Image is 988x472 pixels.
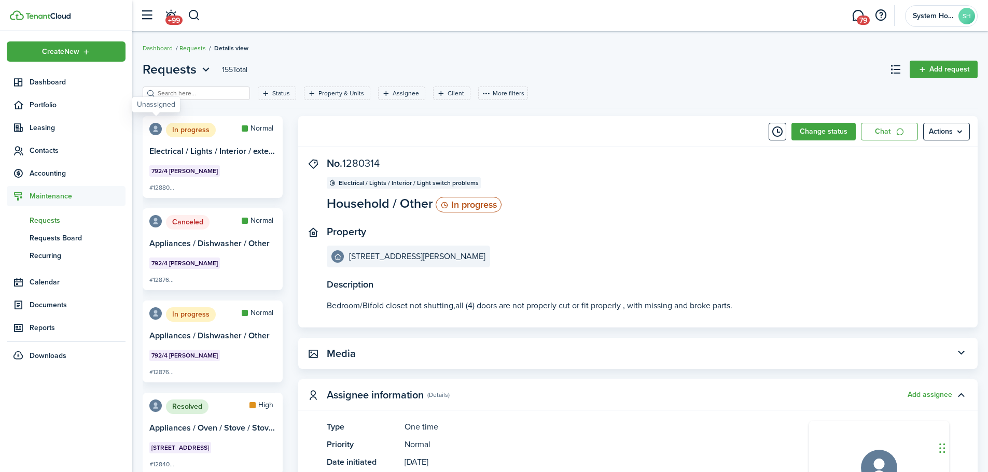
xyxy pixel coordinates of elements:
span: #12876... [149,275,174,284]
img: Unassigned [149,215,162,227]
panel-main-title: No. [327,158,380,169]
panel-main-title: Property [327,226,366,238]
card-title: Appliances / Dishwasher / Other [149,331,276,350]
button: Change status [791,123,856,140]
input: Search here... [155,89,246,98]
button: Open menu [143,60,213,79]
img: TenantCloud [10,10,24,20]
button: Search [188,7,201,24]
a: Requests Board [7,229,126,247]
card-mark: Normal [242,123,273,134]
avatar-text: SH [958,8,975,24]
span: 1280314 [342,155,380,171]
filter-tag: Open filter [378,87,425,100]
a: Add request [910,61,978,78]
img: Unassigned [149,307,162,320]
a: Messaging [848,3,868,29]
card-mark: Normal [242,215,273,226]
a: Recurring [7,247,126,264]
panel-main-description: Normal [405,438,778,451]
a: Requests [7,211,126,229]
span: Maintenance [30,191,126,202]
span: Documents [30,299,126,310]
a: Dashboard [7,72,126,92]
panel-main-description: [DATE] [405,456,778,468]
span: #12876... [149,367,174,377]
a: Reports [7,318,126,338]
status: In progress [436,197,502,212]
see-more: Bedroom/Bifold closet not shutting,all (4) doors are not properly cut or fit properly , with miss... [327,299,949,312]
span: Create New [42,48,79,55]
filter-tag-label: Assignee [393,89,419,98]
panel-main-title: Media [327,348,356,360]
span: Portfolio [30,99,126,110]
button: Open resource center [872,7,889,24]
e-details-info-title: [STREET_ADDRESS][PERSON_NAME] [349,252,485,261]
status: In progress [166,123,216,137]
span: 792/4 [PERSON_NAME] [151,166,218,176]
span: Downloads [30,350,66,361]
span: #12880... [149,183,174,192]
span: 79 [857,16,870,25]
button: Toggle accordion [952,386,970,404]
filter-tag-label: Property & Units [318,89,364,98]
img: TenantCloud [25,13,71,19]
button: Toggle accordion [952,345,970,362]
a: UnassignedIn progressNormal792/4 [PERSON_NAME]Appliances / Dishwasher / Other#12876... [143,301,283,382]
span: Electrical / Lights / Interior / Light switch problems [339,178,479,188]
a: UnassignedIn progressNormal792/4 [PERSON_NAME]Electrical / Lights / Interior / exterior / Light s... [143,116,283,198]
span: 792/4 [PERSON_NAME] [151,259,218,268]
panel-main-title: Description [327,278,949,292]
filter-tag-label: Client [448,89,464,98]
button: Add assignee [908,391,952,399]
filter-tag-label: Status [272,89,290,98]
span: 792/4 [PERSON_NAME] [151,351,218,360]
a: Chat [861,123,918,140]
header-page-total: 155 Total [222,64,247,75]
iframe: Chat Widget [936,422,988,472]
panel-main-subtitle: (Details) [427,390,450,399]
status: Canceled [166,215,210,230]
filter-tag: Open filter [304,87,370,100]
span: Accounting [30,168,126,179]
a: UnassignedCanceledNormal792/4 [PERSON_NAME]Appliances / Dishwasher / Other#12876... [143,208,283,290]
button: Requests [143,60,213,79]
card-title: Electrical / Lights / Interior / exterior / Light switch problems [149,147,276,165]
img: Unassigned [149,123,162,135]
button: Actions [923,123,970,140]
a: Notifications [161,3,180,29]
panel-main-title: Type [327,421,399,433]
span: Requests [30,215,126,226]
card-title: Appliances / Dishwasher / Other [149,239,276,258]
span: Recurring [30,250,126,261]
filter-tag: Open filter [433,87,470,100]
div: Drag [939,433,945,464]
span: Requests Board [30,233,126,244]
span: #12840... [149,460,174,469]
span: Requests [143,60,197,79]
div: Unassigned [137,99,175,110]
span: Calendar [30,277,126,288]
span: Leasing [30,122,126,133]
button: Timeline [769,123,786,140]
span: Contacts [30,145,126,156]
span: System Home Services [913,12,954,20]
card-title: Appliances / Oven / Stove / Stove top / Smell of gas [149,423,276,442]
span: +99 [165,16,183,25]
panel-main-title: Date initiated [327,456,399,468]
filter-tag: Open filter [258,87,296,100]
panel-main-title: Assignee information [327,389,424,401]
panel-main-description: Household / Other [327,194,502,213]
status: In progress [166,307,216,322]
a: Dashboard [143,44,173,53]
span: Dashboard [30,77,126,88]
status: Resolved [166,399,208,414]
span: [STREET_ADDRESS] [151,443,209,452]
card-mark: High [249,399,273,410]
button: More filters [478,87,528,100]
card-mark: Normal [242,307,273,318]
button: Open menu [7,41,126,62]
panel-main-description: One time [405,421,778,433]
img: Unassigned [149,399,162,412]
